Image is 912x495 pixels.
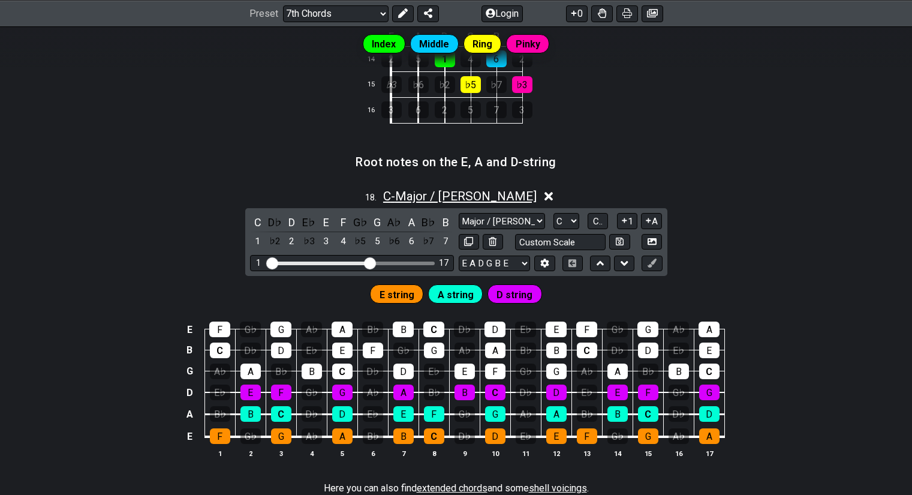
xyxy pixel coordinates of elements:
div: E♭ [424,364,444,379]
div: toggle scale degree [353,233,368,250]
span: 18 . [365,191,383,205]
div: toggle scale degree [438,233,453,250]
span: First enable full edit mode to edit [380,286,414,304]
div: A [699,428,720,444]
div: toggle pitch class [438,214,453,230]
div: A [699,322,720,337]
div: E♭ [363,406,383,422]
div: F [576,322,597,337]
div: G♭ [240,322,261,337]
div: F [638,385,658,400]
div: G [546,364,567,379]
div: toggle pitch class [250,214,266,230]
th: 3 [266,447,296,460]
button: Move down [614,256,634,272]
div: A♭ [577,364,597,379]
div: toggle scale degree [301,233,317,250]
td: E [182,319,197,340]
div: D [271,343,291,358]
div: B♭ [638,364,658,379]
div: D [638,343,658,358]
div: G♭ [607,428,628,444]
div: 2 [435,101,455,118]
div: ♭3 [381,76,402,93]
td: G [182,361,197,382]
button: Move up [590,256,610,272]
div: C [210,343,230,358]
div: A♭ [210,364,230,379]
div: E [240,385,261,400]
div: D♭ [454,322,475,337]
div: toggle scale degree [250,233,266,250]
div: F [209,322,230,337]
div: ♭7 [486,76,507,93]
div: 6 [408,101,429,118]
div: ♭3 [512,76,532,93]
th: 13 [571,447,602,460]
th: 8 [419,447,449,460]
div: E [546,322,567,337]
span: shell voicings [529,482,587,494]
div: D [332,406,353,422]
div: E [607,385,628,400]
div: Visible fret range [250,255,454,271]
div: E [393,406,414,422]
div: 3 [381,101,402,118]
div: D [393,364,414,379]
th: 5 [327,447,357,460]
div: E♭ [516,428,536,444]
th: 10 [480,447,510,460]
div: B [455,385,475,400]
span: Index [372,35,396,53]
div: toggle scale degree [387,233,402,250]
div: D♭ [516,385,536,400]
div: D [484,322,505,337]
div: F [424,406,444,422]
div: ♭2 [435,76,455,93]
div: F [363,343,383,358]
div: G [699,385,720,400]
div: D♭ [455,428,475,444]
button: Copy [459,234,479,250]
div: B♭ [210,406,230,422]
div: D♭ [669,406,689,422]
div: toggle pitch class [421,214,437,230]
div: toggle pitch class [284,214,300,230]
div: A♭ [455,343,475,358]
div: toggle pitch class [369,214,385,230]
div: C [424,428,444,444]
th: 6 [357,447,388,460]
div: toggle scale degree [404,233,419,250]
div: A [546,406,567,422]
div: B♭ [362,322,383,337]
td: 16 [362,97,391,123]
button: 0 [566,5,588,22]
button: Toggle Dexterity for all fretkits [591,5,613,22]
div: A [607,364,628,379]
div: 3 [512,101,532,118]
select: Tuning [459,256,530,272]
button: Delete [483,234,503,250]
span: Pinky [516,35,540,53]
div: B [669,364,689,379]
div: A♭ [301,322,322,337]
div: toggle scale degree [284,233,300,250]
div: toggle pitch class [353,214,368,230]
div: toggle pitch class [335,214,351,230]
div: B [240,406,261,422]
button: Toggle horizontal chord view [562,256,583,272]
div: G [637,322,658,337]
div: G♭ [607,322,628,337]
div: A [393,385,414,400]
th: 15 [633,447,663,460]
div: C [699,364,720,379]
div: D♭ [240,343,261,358]
div: G♭ [455,406,475,422]
div: toggle pitch class [301,214,317,230]
div: G [424,343,444,358]
div: D [699,406,720,422]
th: 9 [449,447,480,460]
div: A♭ [302,428,322,444]
button: Edit Tuning [534,256,555,272]
div: E [699,343,720,358]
